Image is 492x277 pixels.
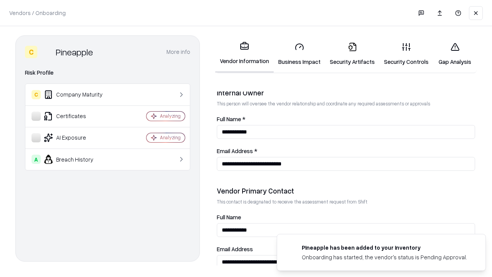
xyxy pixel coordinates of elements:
p: Vendors / Onboarding [9,9,66,17]
p: This person will oversee the vendor relationship and coordinate any required assessments or appro... [217,100,475,107]
a: Security Controls [379,36,433,72]
a: Vendor Information [215,35,274,73]
a: Security Artifacts [325,36,379,72]
div: Risk Profile [25,68,190,77]
label: Email Address [217,246,475,252]
div: Vendor Primary Contact [217,186,475,195]
img: Pineapple [40,46,53,58]
div: AI Exposure [32,133,123,142]
div: C [32,90,41,99]
div: C [25,46,37,58]
label: Email Address * [217,148,475,154]
div: Breach History [32,155,123,164]
div: Analyzing [160,113,181,119]
a: Business Impact [274,36,325,72]
img: pineappleenergy.com [286,244,296,253]
div: Analyzing [160,134,181,141]
label: Full Name [217,214,475,220]
div: Internal Owner [217,88,475,97]
div: Certificates [32,112,123,121]
div: Company Maturity [32,90,123,99]
label: Full Name * [217,116,475,122]
div: Onboarding has started, the vendor's status is Pending Approval. [302,253,467,261]
div: A [32,155,41,164]
a: Gap Analysis [433,36,477,72]
p: This contact is designated to receive the assessment request from Shift [217,199,475,205]
button: More info [166,45,190,59]
div: Pineapple [56,46,93,58]
div: Pineapple has been added to your inventory [302,244,467,252]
